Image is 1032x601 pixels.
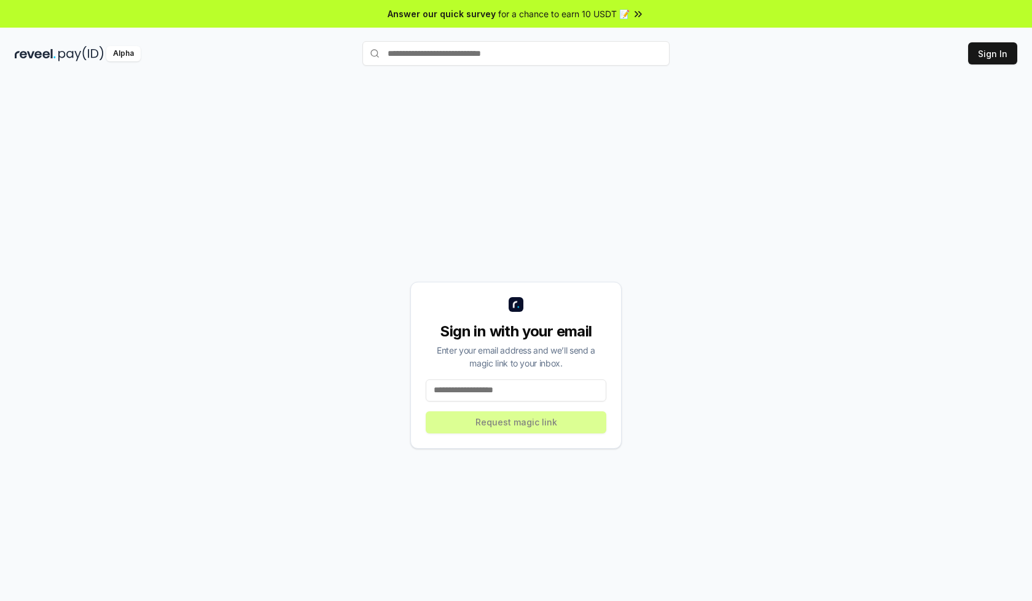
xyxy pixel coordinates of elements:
[106,46,141,61] div: Alpha
[15,46,56,61] img: reveel_dark
[388,7,496,20] span: Answer our quick survey
[426,322,606,341] div: Sign in with your email
[426,344,606,370] div: Enter your email address and we’ll send a magic link to your inbox.
[498,7,630,20] span: for a chance to earn 10 USDT 📝
[509,297,523,312] img: logo_small
[58,46,104,61] img: pay_id
[968,42,1017,64] button: Sign In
